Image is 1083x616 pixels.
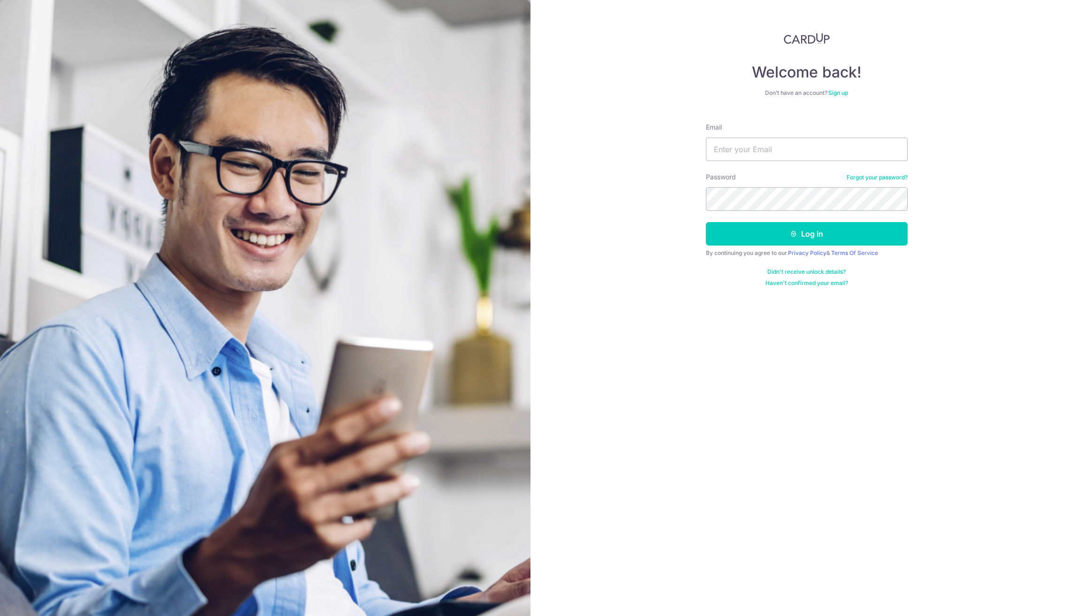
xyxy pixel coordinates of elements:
[706,89,908,97] div: Don’t have an account?
[706,222,908,246] button: Log in
[847,174,908,181] a: Forgot your password?
[828,89,848,96] a: Sign up
[706,172,736,182] label: Password
[767,268,846,276] a: Didn't receive unlock details?
[706,123,722,132] label: Email
[706,249,908,257] div: By continuing you agree to our &
[831,249,878,256] a: Terms Of Service
[706,63,908,82] h4: Welcome back!
[788,249,826,256] a: Privacy Policy
[784,33,830,44] img: CardUp Logo
[706,138,908,161] input: Enter your Email
[765,279,848,287] a: Haven't confirmed your email?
